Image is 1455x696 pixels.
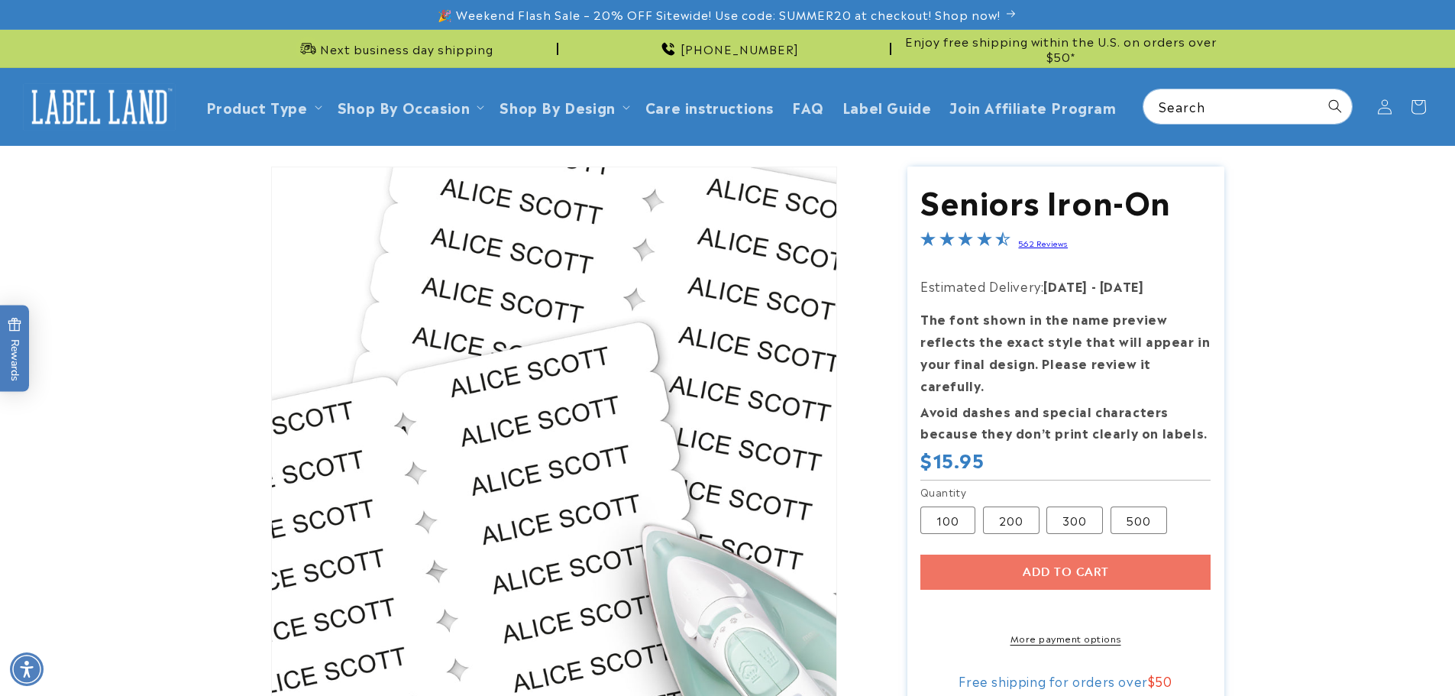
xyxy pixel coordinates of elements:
[1046,507,1103,534] label: 300
[500,96,615,117] a: Shop By Design
[897,30,1224,67] div: Announcement
[197,89,328,125] summary: Product Type
[792,98,824,115] span: FAQ
[1148,672,1156,690] span: $
[645,98,774,115] span: Care instructions
[920,402,1208,442] strong: Avoid dashes and special characters because they don’t print clearly on labels.
[920,484,968,500] legend: Quantity
[8,317,22,380] span: Rewards
[320,41,493,57] span: Next business day shipping
[328,89,491,125] summary: Shop By Occasion
[920,507,975,534] label: 100
[438,7,1001,22] span: 🎉 Weekend Flash Sale – 20% OFF Sitewide! Use code: SUMMER20 at checkout! Shop now!
[983,507,1040,534] label: 200
[10,652,44,686] div: Accessibility Menu
[920,275,1211,297] p: Estimated Delivery:
[636,89,783,125] a: Care instructions
[23,83,176,131] img: Label Land
[1018,238,1068,248] a: 562 Reviews - open in a new tab
[949,98,1116,115] span: Join Affiliate Program
[206,96,308,117] a: Product Type
[681,41,799,57] span: [PHONE_NUMBER]
[338,98,470,115] span: Shop By Occasion
[920,233,1010,251] span: 4.4-star overall rating
[1318,89,1352,123] button: Search
[920,448,985,471] span: $15.95
[920,180,1211,220] h1: Seniors Iron-On
[1091,277,1097,295] strong: -
[783,89,833,125] a: FAQ
[920,673,1211,688] div: Free shipping for orders over
[1155,672,1172,690] span: 50
[231,30,558,67] div: Announcement
[1100,277,1144,295] strong: [DATE]
[920,631,1211,645] a: More payment options
[842,98,932,115] span: Label Guide
[897,34,1224,63] span: Enjoy free shipping within the U.S. on orders over $50*
[1043,277,1088,295] strong: [DATE]
[940,89,1125,125] a: Join Affiliate Program
[1134,624,1440,681] iframe: Gorgias Floating Chat
[920,309,1210,393] strong: The font shown in the name preview reflects the exact style that will appear in your final design...
[18,77,182,136] a: Label Land
[564,30,891,67] div: Announcement
[1111,507,1167,534] label: 500
[833,89,941,125] a: Label Guide
[490,89,635,125] summary: Shop By Design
